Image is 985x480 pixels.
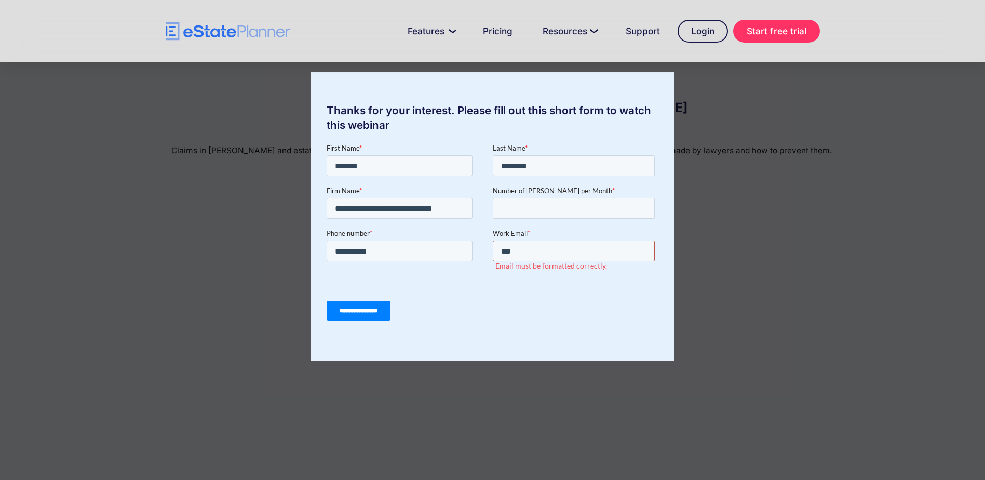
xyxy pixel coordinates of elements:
div: Thanks for your interest. Please fill out this short form to watch this webinar [311,103,674,132]
a: home [166,22,290,41]
a: Start free trial [733,20,820,43]
a: Support [613,21,672,42]
a: Pricing [470,21,525,42]
a: Login [678,20,728,43]
iframe: Form 0 [327,143,659,329]
a: Resources [530,21,608,42]
a: Features [395,21,465,42]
